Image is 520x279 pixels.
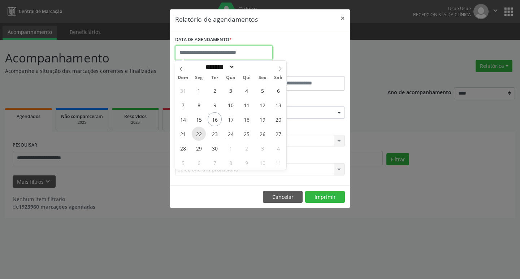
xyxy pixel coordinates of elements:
[239,127,253,141] span: Setembro 25, 2025
[208,127,222,141] span: Setembro 23, 2025
[262,65,345,76] label: ATÉ
[255,127,269,141] span: Setembro 26, 2025
[335,9,350,27] button: Close
[271,156,285,170] span: Outubro 11, 2025
[255,75,270,80] span: Sex
[224,112,238,126] span: Setembro 17, 2025
[255,112,269,126] span: Setembro 19, 2025
[192,127,206,141] span: Setembro 22, 2025
[255,156,269,170] span: Outubro 10, 2025
[239,156,253,170] span: Outubro 9, 2025
[175,75,191,80] span: Dom
[224,83,238,97] span: Setembro 3, 2025
[208,83,222,97] span: Setembro 2, 2025
[255,141,269,155] span: Outubro 3, 2025
[270,75,286,80] span: Sáb
[208,156,222,170] span: Outubro 7, 2025
[271,127,285,141] span: Setembro 27, 2025
[208,98,222,112] span: Setembro 9, 2025
[176,141,190,155] span: Setembro 28, 2025
[192,141,206,155] span: Setembro 29, 2025
[224,141,238,155] span: Outubro 1, 2025
[255,98,269,112] span: Setembro 12, 2025
[305,191,345,203] button: Imprimir
[239,83,253,97] span: Setembro 4, 2025
[271,98,285,112] span: Setembro 13, 2025
[203,63,235,71] select: Month
[223,75,239,80] span: Qua
[271,112,285,126] span: Setembro 20, 2025
[239,141,253,155] span: Outubro 2, 2025
[191,75,207,80] span: Seg
[224,127,238,141] span: Setembro 24, 2025
[239,75,255,80] span: Qui
[224,156,238,170] span: Outubro 8, 2025
[176,83,190,97] span: Agosto 31, 2025
[192,98,206,112] span: Setembro 8, 2025
[271,141,285,155] span: Outubro 4, 2025
[239,112,253,126] span: Setembro 18, 2025
[208,141,222,155] span: Setembro 30, 2025
[255,83,269,97] span: Setembro 5, 2025
[192,156,206,170] span: Outubro 6, 2025
[235,63,259,71] input: Year
[175,14,258,24] h5: Relatório de agendamentos
[175,34,232,45] label: DATA DE AGENDAMENTO
[207,75,223,80] span: Ter
[176,98,190,112] span: Setembro 7, 2025
[271,83,285,97] span: Setembro 6, 2025
[176,156,190,170] span: Outubro 5, 2025
[176,127,190,141] span: Setembro 21, 2025
[208,112,222,126] span: Setembro 16, 2025
[192,83,206,97] span: Setembro 1, 2025
[176,112,190,126] span: Setembro 14, 2025
[192,112,206,126] span: Setembro 15, 2025
[224,98,238,112] span: Setembro 10, 2025
[239,98,253,112] span: Setembro 11, 2025
[263,191,303,203] button: Cancelar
